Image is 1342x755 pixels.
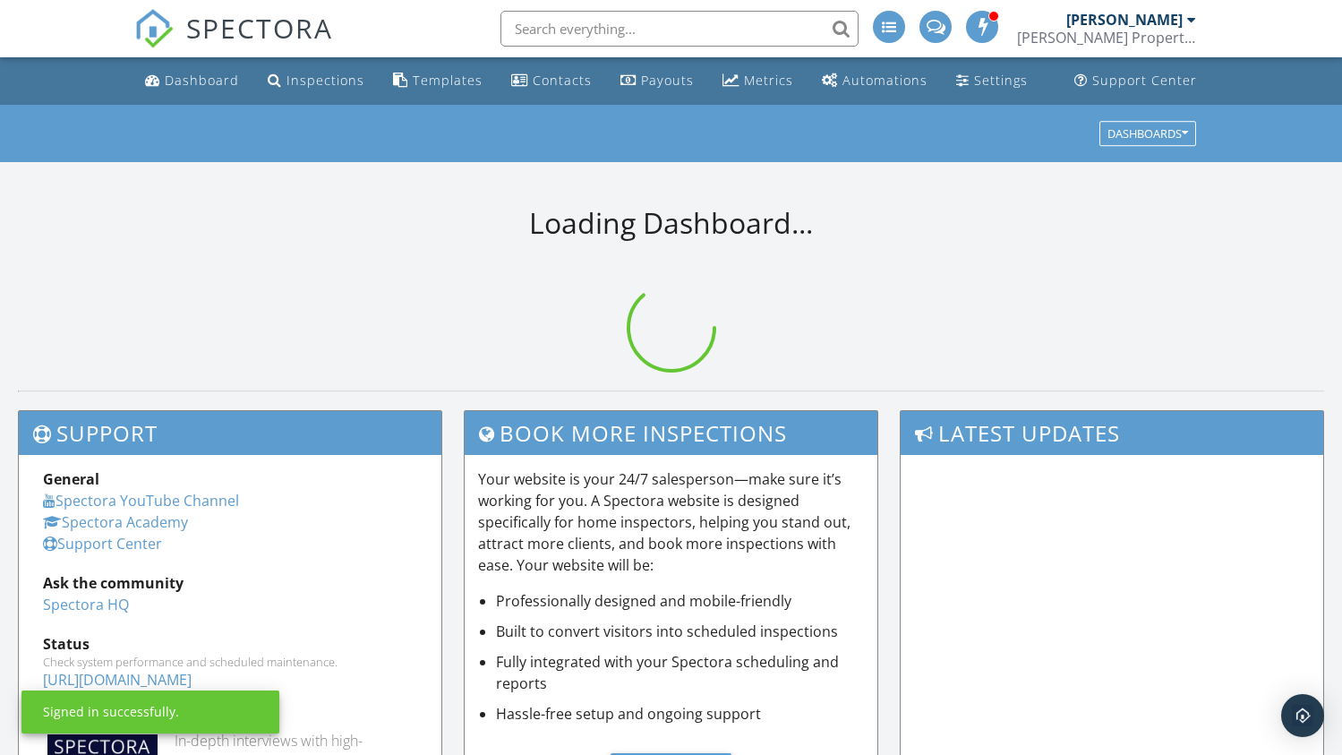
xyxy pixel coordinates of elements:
a: Metrics [715,64,800,98]
a: Support Center [43,534,162,553]
div: [PERSON_NAME] [1066,11,1183,29]
div: Automations [842,72,927,89]
a: Spectora YouTube Channel [43,491,239,510]
div: Support Center [1092,72,1197,89]
li: Hassle-free setup and ongoing support [496,703,863,725]
li: Fully integrated with your Spectora scheduling and reports [496,651,863,694]
span: SPECTORA [186,9,333,47]
a: Settings [949,64,1035,98]
div: Ask the community [43,572,417,594]
h3: Latest Updates [901,411,1323,455]
input: Search everything... [500,11,859,47]
div: Contacts [533,72,592,89]
h3: Book More Inspections [465,411,876,455]
a: Support Center [1067,64,1204,98]
h3: Support [19,411,441,455]
div: Metrics [744,72,793,89]
a: Contacts [504,64,599,98]
div: Bailey Property Inspections [1017,29,1196,47]
div: Signed in successfully. [43,703,179,721]
a: Templates [386,64,490,98]
a: Automations (Advanced) [815,64,935,98]
li: Built to convert visitors into scheduled inspections [496,621,863,642]
a: Spectora Academy [43,512,188,532]
button: Dashboards [1099,121,1196,146]
a: [URL][DOMAIN_NAME] [43,670,192,690]
div: Settings [974,72,1028,89]
a: Spectora HQ [43,595,129,614]
div: Inspections [286,72,364,89]
div: Payouts [641,72,694,89]
div: Dashboards [1107,127,1188,140]
a: Payouts [613,64,701,98]
a: SPECTORA [134,24,333,62]
div: Status [43,633,417,655]
a: Inspections [261,64,372,98]
a: Dashboard [138,64,246,98]
strong: General [43,469,99,489]
div: Check system performance and scheduled maintenance. [43,655,417,669]
div: Open Intercom Messenger [1281,694,1324,737]
div: Templates [413,72,483,89]
div: Dashboard [165,72,239,89]
p: Your website is your 24/7 salesperson—make sure it’s working for you. A Spectora website is desig... [478,468,863,576]
li: Professionally designed and mobile-friendly [496,590,863,612]
img: The Best Home Inspection Software - Spectora [134,9,174,48]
